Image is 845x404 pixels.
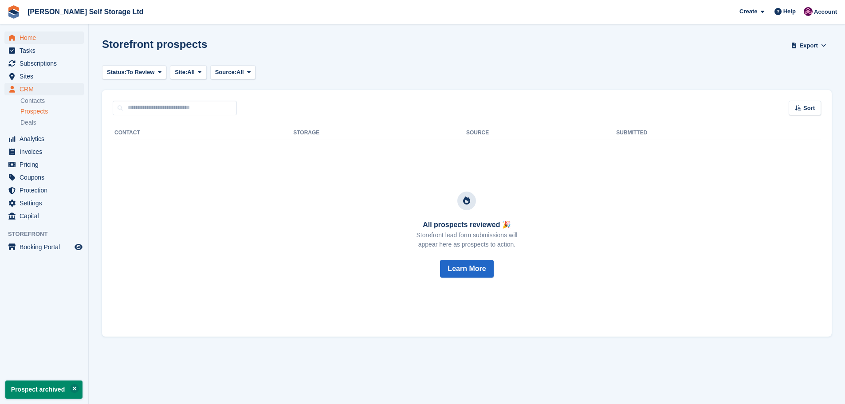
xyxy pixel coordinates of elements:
[20,145,73,158] span: Invoices
[210,65,256,80] button: Source: All
[293,126,466,140] th: Storage
[20,133,73,145] span: Analytics
[20,44,73,57] span: Tasks
[102,65,166,80] button: Status: To Review
[4,197,84,209] a: menu
[7,5,20,19] img: stora-icon-8386f47178a22dfd0bd8f6a31ec36ba5ce8667c1dd55bd0f319d3a0aa187defe.svg
[4,133,84,145] a: menu
[8,230,88,239] span: Storefront
[4,171,84,184] a: menu
[20,241,73,253] span: Booking Portal
[20,97,84,105] a: Contacts
[739,7,757,16] span: Create
[4,241,84,253] a: menu
[20,210,73,222] span: Capital
[466,126,616,140] th: Source
[20,184,73,196] span: Protection
[5,380,83,399] p: Prospect archived
[20,171,73,184] span: Coupons
[236,68,244,77] span: All
[440,260,493,278] button: Learn More
[24,4,147,19] a: [PERSON_NAME] Self Storage Ltd
[4,158,84,171] a: menu
[126,68,154,77] span: To Review
[20,83,73,95] span: CRM
[20,158,73,171] span: Pricing
[187,68,195,77] span: All
[4,70,84,82] a: menu
[215,68,236,77] span: Source:
[4,57,84,70] a: menu
[417,221,518,229] h3: All prospects reviewed 🎉
[4,184,84,196] a: menu
[20,57,73,70] span: Subscriptions
[803,104,815,113] span: Sort
[20,118,84,127] a: Deals
[783,7,796,16] span: Help
[175,68,187,77] span: Site:
[417,231,518,249] p: Storefront lead form submissions will appear here as prospects to action.
[4,44,84,57] a: menu
[20,107,48,116] span: Prospects
[102,38,207,50] h1: Storefront prospects
[73,242,84,252] a: Preview store
[107,68,126,77] span: Status:
[20,31,73,44] span: Home
[113,126,293,140] th: Contact
[800,41,818,50] span: Export
[804,7,813,16] img: Lydia Wild
[4,210,84,222] a: menu
[20,118,36,127] span: Deals
[20,70,73,82] span: Sites
[789,38,828,53] button: Export
[4,31,84,44] a: menu
[20,197,73,209] span: Settings
[4,145,84,158] a: menu
[4,83,84,95] a: menu
[170,65,207,80] button: Site: All
[20,107,84,116] a: Prospects
[616,126,821,140] th: Submitted
[814,8,837,16] span: Account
